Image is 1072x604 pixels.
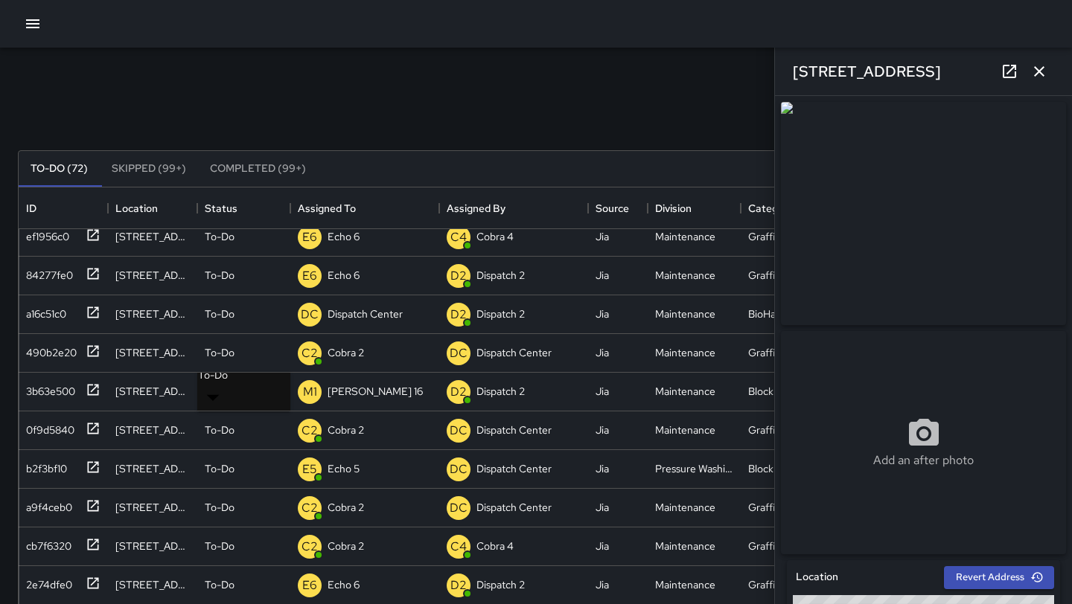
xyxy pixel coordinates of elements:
p: C4 [450,228,467,246]
p: M1 [303,383,317,401]
p: To-Do [205,500,234,515]
div: 449 23rd Street [115,423,190,437]
p: E6 [302,267,317,285]
div: Assigned By [439,187,588,229]
div: Maintenance [655,539,715,553]
p: Dispatch 2 [476,384,525,399]
div: 490b2e20 [20,339,77,360]
button: Completed (99+) [198,151,318,187]
div: Jia [596,345,609,360]
p: D2 [450,576,467,594]
p: DC [450,422,468,440]
p: Dispatch 2 [476,268,525,283]
p: Cobra 4 [476,539,514,553]
div: 415 24th Street [115,539,190,553]
div: Jia [596,500,609,515]
div: Block Face Pressure Washed [748,461,826,476]
div: Pressure Washing [655,461,733,476]
p: To-Do [205,423,234,437]
div: 1540 San Pablo Avenue [115,268,190,283]
p: To-Do [205,345,234,360]
p: DC [450,499,468,517]
div: Assigned To [290,187,439,229]
div: 415 24th Street [115,500,190,515]
p: Echo 6 [328,268,360,283]
div: Jia [596,229,609,244]
p: C2 [301,422,318,440]
div: Graffiti Abated Large [748,268,826,283]
div: Graffiti Sticker Abated Small [748,539,826,553]
div: 0f9d5840 [20,417,74,437]
div: Graffiti Abated Large [748,229,826,244]
div: Maintenance [655,423,715,437]
div: Assigned By [447,187,505,229]
div: Block Face Detailed [748,384,826,399]
div: Graffiti Sticker Abated Small [748,423,826,437]
div: 84277fe0 [20,262,73,283]
p: D2 [450,267,467,285]
p: Dispatch 2 [476,306,525,321]
div: Status [197,187,290,229]
div: Maintenance [655,306,715,321]
div: Jia [596,577,609,592]
div: Assigned To [298,187,356,229]
div: Location [115,187,158,229]
p: Cobra 2 [328,539,364,553]
p: Echo 5 [328,461,360,476]
p: Cobra 2 [328,345,364,360]
p: Dispatch Center [476,345,552,360]
p: [PERSON_NAME] 16 [328,384,423,399]
div: BioHazard Removed [748,306,826,321]
div: 1333 Broadway [115,384,190,399]
div: Maintenance [655,268,715,283]
p: To-Do [205,539,234,553]
div: 2e74dfe0 [20,571,72,592]
div: Jia [596,461,609,476]
p: Dispatch Center [476,423,552,437]
p: Dispatch Center [328,306,403,321]
div: Jia [596,539,609,553]
p: C4 [450,538,467,556]
p: Dispatch Center [476,461,552,476]
div: Division [648,187,741,229]
div: 460 8th Street [115,229,190,244]
p: E6 [302,576,317,594]
div: Graffiti Sticker Abated Small [748,500,826,515]
p: Dispatch Center [476,500,552,515]
p: C2 [301,538,318,556]
p: D2 [450,383,467,401]
p: To-Do [205,461,234,476]
p: C2 [301,344,318,362]
div: Category [748,187,793,229]
p: To-Do [205,268,234,283]
div: ID [19,187,108,229]
p: To-Do [205,306,234,321]
div: Maintenance [655,229,715,244]
div: ID [26,187,36,229]
p: DC [450,460,468,478]
div: b2f3bf10 [20,455,67,476]
div: 1200 Broadway [115,461,190,476]
p: DC [301,306,319,324]
p: Cobra 2 [328,500,364,515]
div: 102 Frank H. Ogawa Plaza [115,577,190,592]
div: ef1956c0 [20,223,69,244]
button: Skipped (99+) [100,151,198,187]
button: To-Do (72) [19,151,100,187]
p: D2 [450,306,467,324]
div: Maintenance [655,577,715,592]
div: Graffiti Abated Large [748,577,826,592]
div: a9f4ceb0 [20,494,72,515]
div: Maintenance [655,345,715,360]
p: E5 [302,460,317,478]
p: Echo 6 [328,229,360,244]
p: To-Do [205,229,234,244]
p: Cobra 4 [476,229,514,244]
p: To-Do [205,577,234,592]
div: Jia [596,306,609,321]
p: Cobra 2 [328,423,364,437]
div: Status [205,187,237,229]
div: Location [108,187,197,229]
div: 3b63e500 [20,378,75,399]
p: DC [450,344,468,362]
